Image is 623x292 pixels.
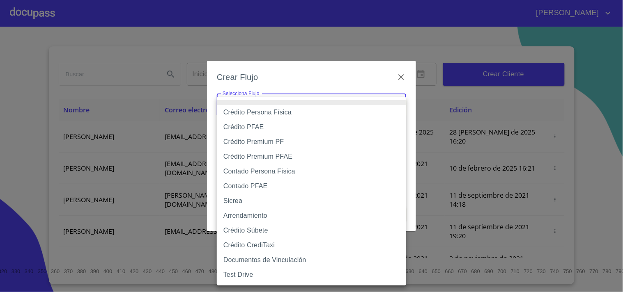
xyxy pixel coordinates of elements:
[217,149,406,164] li: Crédito Premium PFAE
[217,194,406,208] li: Sicrea
[217,120,406,135] li: Crédito PFAE
[217,253,406,267] li: Documentos de Vinculación
[217,208,406,223] li: Arrendamiento
[217,238,406,253] li: Crédito CrediTaxi
[217,100,406,105] li: None
[217,105,406,120] li: Crédito Persona Física
[217,179,406,194] li: Contado PFAE
[217,267,406,282] li: Test Drive
[217,135,406,149] li: Crédito Premium PF
[217,223,406,238] li: Crédito Súbete
[217,164,406,179] li: Contado Persona Física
